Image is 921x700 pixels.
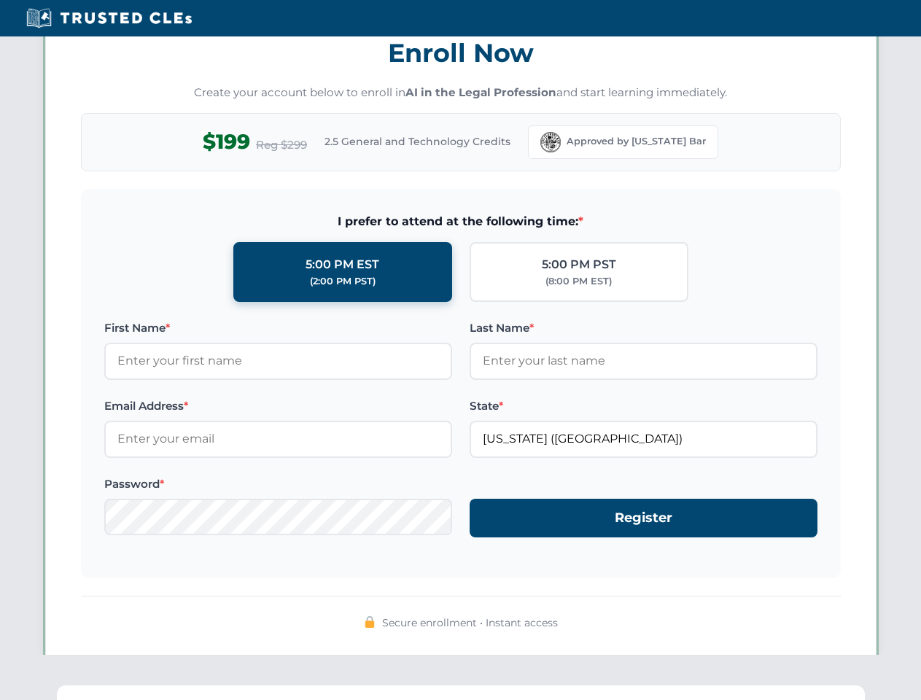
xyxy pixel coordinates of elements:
[567,134,706,149] span: Approved by [US_STATE] Bar
[104,319,452,337] label: First Name
[104,343,452,379] input: Enter your first name
[104,421,452,457] input: Enter your email
[470,343,817,379] input: Enter your last name
[540,132,561,152] img: Florida Bar
[104,397,452,415] label: Email Address
[81,30,841,76] h3: Enroll Now
[104,212,817,231] span: I prefer to attend at the following time:
[470,397,817,415] label: State
[542,255,616,274] div: 5:00 PM PST
[203,125,250,158] span: $199
[470,319,817,337] label: Last Name
[470,499,817,537] button: Register
[306,255,379,274] div: 5:00 PM EST
[382,615,558,631] span: Secure enrollment • Instant access
[325,133,510,149] span: 2.5 General and Technology Credits
[545,274,612,289] div: (8:00 PM EST)
[22,7,196,29] img: Trusted CLEs
[470,421,817,457] input: Florida (FL)
[310,274,376,289] div: (2:00 PM PST)
[104,475,452,493] label: Password
[364,616,376,628] img: 🔒
[405,85,556,99] strong: AI in the Legal Profession
[256,136,307,154] span: Reg $299
[81,85,841,101] p: Create your account below to enroll in and start learning immediately.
